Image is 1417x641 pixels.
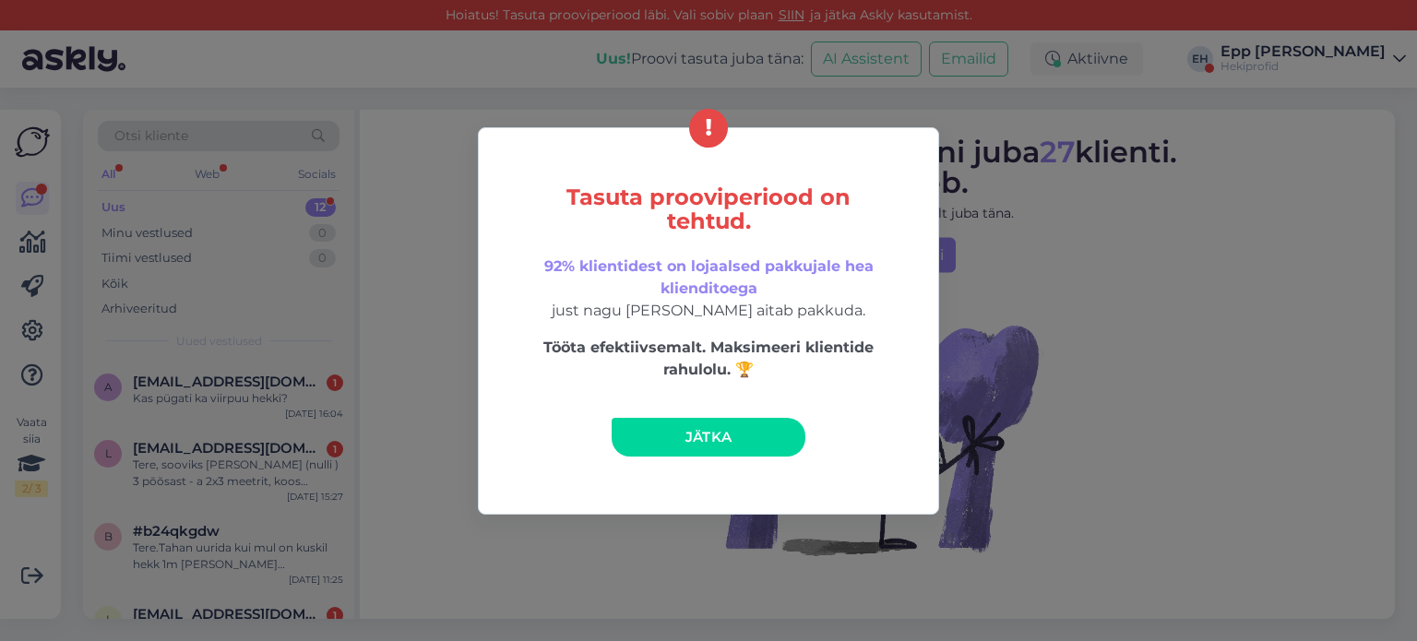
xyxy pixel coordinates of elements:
[612,418,805,457] a: Jätka
[518,337,899,381] p: Tööta efektiivsemalt. Maksimeeri klientide rahulolu. 🏆
[518,185,899,233] h5: Tasuta prooviperiood on tehtud.
[685,428,732,445] span: Jätka
[544,257,874,297] span: 92% klientidest on lojaalsed pakkujale hea klienditoega
[518,255,899,322] p: just nagu [PERSON_NAME] aitab pakkuda.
